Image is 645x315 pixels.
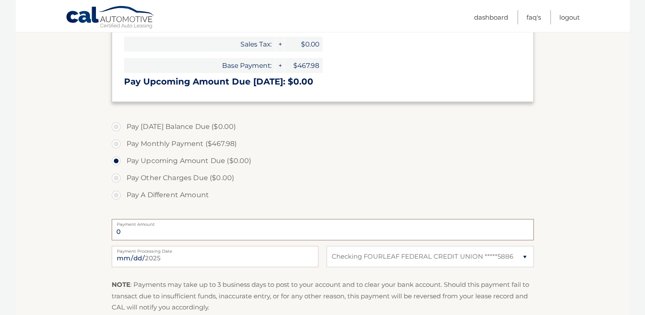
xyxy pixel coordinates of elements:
input: Payment Date [112,246,318,267]
p: : Payments may take up to 3 business days to post to your account and to clear your bank account.... [112,279,534,313]
span: $0.00 [284,37,323,52]
a: Logout [559,10,580,24]
label: Pay [DATE] Balance Due ($0.00) [112,118,534,135]
label: Pay A Different Amount [112,187,534,204]
label: Payment Amount [112,219,534,226]
label: Pay Upcoming Amount Due ($0.00) [112,152,534,169]
span: + [275,37,284,52]
span: Sales Tax: [124,37,275,52]
span: Base Payment: [124,58,275,73]
input: Payment Amount [112,219,534,240]
span: $467.98 [284,58,323,73]
label: Pay Monthly Payment ($467.98) [112,135,534,152]
label: Pay Other Charges Due ($0.00) [112,169,534,187]
strong: NOTE [112,280,130,289]
h3: Pay Upcoming Amount Due [DATE]: $0.00 [124,76,521,87]
a: FAQ's [526,10,541,24]
span: + [275,58,284,73]
label: Payment Processing Date [112,246,318,253]
a: Dashboard [474,10,508,24]
a: Cal Automotive [66,6,155,30]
